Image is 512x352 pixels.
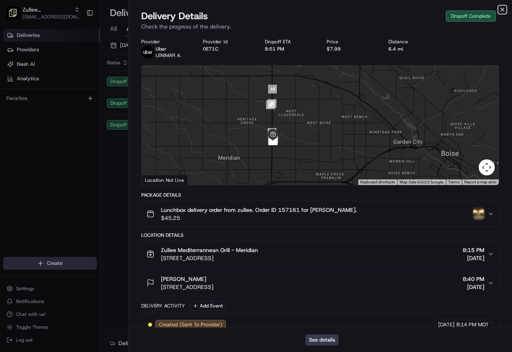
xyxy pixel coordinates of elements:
img: uber-new-logo.jpeg [141,46,154,59]
img: Nash [8,8,24,24]
span: [PERSON_NAME] [161,275,206,283]
div: Location Details [141,232,499,238]
span: Pylon [80,136,97,142]
a: Terms (opens in new tab) [448,180,459,184]
span: [DATE] [463,283,484,291]
div: We're available if you need us! [27,85,102,91]
img: 1736555255976-a54dd68f-1ca7-489b-9aae-adbdc363a1c4 [8,77,22,91]
div: Distance [388,39,437,45]
div: Price [327,39,376,45]
div: 8:51 PM [265,46,314,52]
div: Provider Id [203,39,252,45]
button: Keyboard shortcuts [360,179,395,185]
span: Lunchbox delivery order from zullee. Order ID 157161 for [PERSON_NAME]. [161,206,357,214]
div: 9 [268,99,276,108]
img: photo_proof_of_delivery image [473,208,484,220]
div: Delivery Activity [141,303,185,309]
a: Report a map error [464,180,496,184]
div: Location Not Live [142,175,188,185]
a: 💻API Documentation [65,113,132,128]
button: Lunchbox delivery order from zullee. Order ID 157161 for [PERSON_NAME].$45.25photo_proof_of_deliv... [142,201,499,227]
span: LENIMAR A. [156,52,181,59]
span: Map data ©2025 Google [400,180,443,184]
div: Provider [141,39,190,45]
span: API Documentation [76,116,129,124]
a: Powered byPylon [57,136,97,142]
span: 8:40 PM [463,275,484,283]
button: Map camera controls [479,159,495,175]
div: 7 [268,128,276,137]
span: Zullee Mediterrannean Grill - Meridian [161,246,258,254]
p: Welcome 👋 [8,32,146,45]
span: Created (Sent To Provider) [159,321,222,328]
span: Delivery Details [141,10,208,22]
span: $45.25 [161,214,357,222]
input: Clear [21,52,132,60]
div: Dropoff ETA [265,39,314,45]
a: Open this area in Google Maps (opens a new window) [144,175,170,185]
div: 6.4 mi [388,46,437,52]
div: 📗 [8,117,14,124]
div: 8 [266,100,275,109]
span: Knowledge Base [16,116,61,124]
div: Package Details [141,192,499,198]
a: 📗Knowledge Base [5,113,65,128]
div: 💻 [68,117,74,124]
span: [STREET_ADDRESS] [161,254,258,262]
span: [DATE] [463,254,484,262]
div: 10 [268,85,277,94]
p: Check the progress of the delivery. [141,22,499,31]
img: Google [144,175,170,185]
div: $7.99 [327,46,376,52]
button: Zullee Mediterrannean Grill - Meridian[STREET_ADDRESS]8:15 PM[DATE] [142,241,499,267]
span: [STREET_ADDRESS] [161,283,213,291]
span: 8:14 PM MDT [456,321,489,328]
button: [PERSON_NAME][STREET_ADDRESS]8:40 PM[DATE] [142,270,499,296]
button: Add Event [190,301,226,311]
div: Start new chat [27,77,132,85]
button: Start new chat [136,79,146,89]
span: 8:15 PM [463,246,484,254]
button: See details [305,334,339,346]
button: 0E71C [203,46,218,52]
span: Uber [156,46,167,52]
span: [DATE] [438,321,455,328]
